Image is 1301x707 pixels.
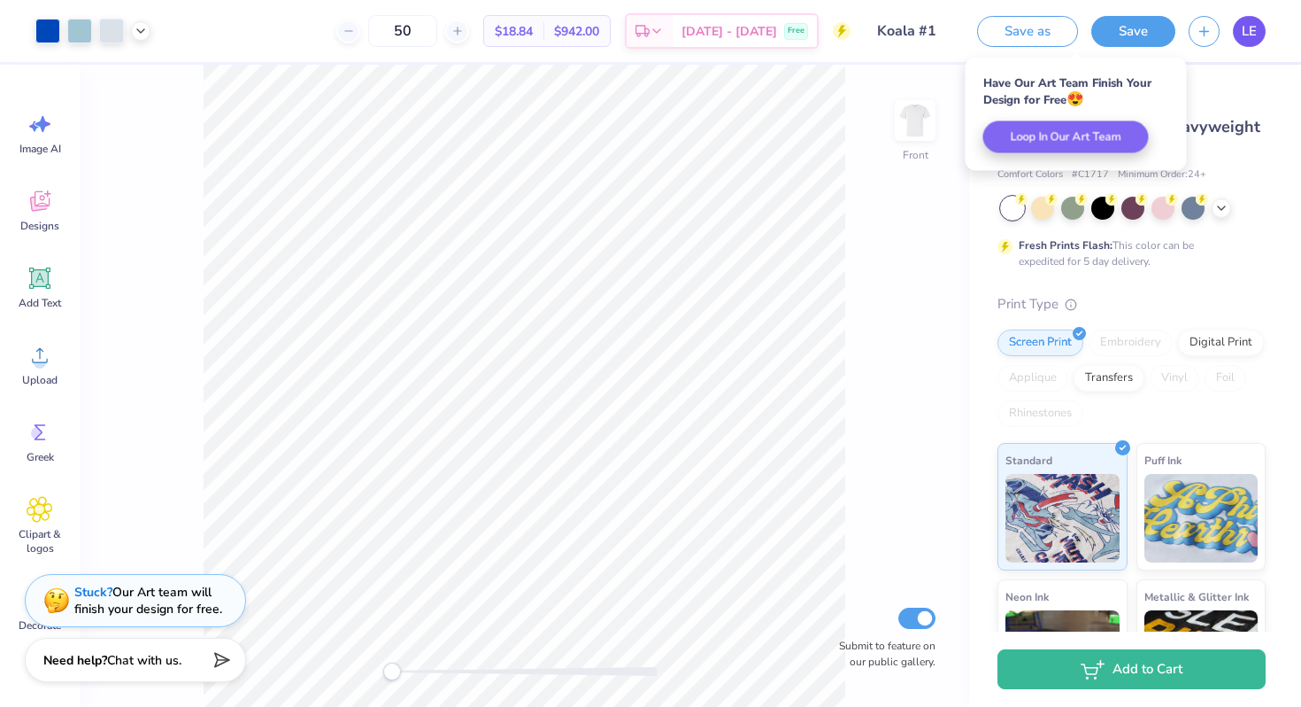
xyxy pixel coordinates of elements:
[1066,89,1084,109] span: 😍
[1205,365,1246,392] div: Foil
[1144,474,1259,563] img: Puff Ink
[997,330,1083,356] div: Screen Print
[997,649,1266,689] button: Add to Cart
[107,652,181,669] span: Chat with us.
[1242,21,1257,42] span: LE
[1144,451,1182,470] span: Puff Ink
[997,400,1083,427] div: Rhinestones
[1150,365,1199,392] div: Vinyl
[1144,587,1249,606] span: Metallic & Glitter Ink
[1178,330,1264,356] div: Digital Print
[43,652,107,669] strong: Need help?
[20,219,59,233] span: Designs
[983,75,1169,108] div: Have Our Art Team Finish Your Design for Free
[19,142,61,156] span: Image AI
[1074,365,1144,392] div: Transfers
[1144,610,1259,699] img: Metallic & Glitter Ink
[897,103,933,138] img: Front
[74,584,112,601] strong: Stuck?
[554,22,599,41] span: $942.00
[19,618,61,633] span: Decorate
[997,294,1266,315] div: Print Type
[368,15,437,47] input: – –
[903,147,928,163] div: Front
[495,22,533,41] span: $18.84
[19,296,61,310] span: Add Text
[788,25,804,37] span: Free
[1005,474,1120,563] img: Standard
[977,16,1078,47] button: Save as
[864,13,951,49] input: Untitled Design
[22,373,58,387] span: Upload
[681,22,777,41] span: [DATE] - [DATE]
[1019,237,1236,269] div: This color can be expedited for 5 day delivery.
[1089,330,1173,356] div: Embroidery
[1091,16,1175,47] button: Save
[829,638,935,670] label: Submit to feature on our public gallery.
[997,365,1068,392] div: Applique
[74,584,222,618] div: Our Art team will finish your design for free.
[27,450,54,464] span: Greek
[1233,16,1266,47] a: LE
[1005,587,1049,606] span: Neon Ink
[11,527,69,555] span: Clipart & logos
[1005,451,1052,470] span: Standard
[383,663,401,680] div: Accessibility label
[1005,610,1120,699] img: Neon Ink
[983,121,1149,153] button: Loop In Our Art Team
[1019,238,1112,252] strong: Fresh Prints Flash:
